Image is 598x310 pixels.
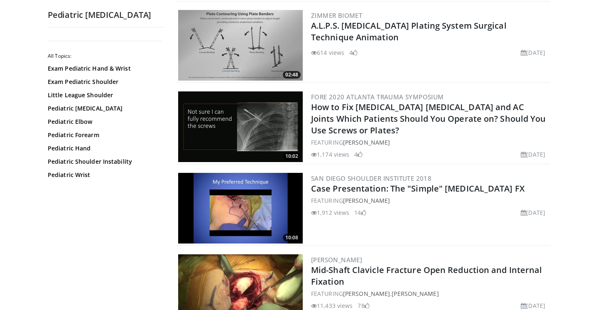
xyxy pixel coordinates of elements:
[48,144,160,153] a: Pediatric Hand
[311,20,507,43] a: A.L.P.S. [MEDICAL_DATA] Plating System Surgical Technique Animation
[311,150,349,159] li: 1,174 views
[311,208,349,217] li: 1,912 views
[48,171,160,179] a: Pediatric Wrist
[178,10,303,81] img: cb53a3f1-cca5-4bfa-a1a8-533ab5253336.300x170_q85_crop-smart_upscale.jpg
[48,10,164,20] h2: Pediatric [MEDICAL_DATA]
[521,301,545,310] li: [DATE]
[343,138,390,146] a: [PERSON_NAME]
[343,197,390,204] a: [PERSON_NAME]
[311,174,431,182] a: San Diego Shoulder Institute 2018
[311,289,549,298] div: FEATURING ,
[48,64,160,73] a: Exam Pediatric Hand & Wrist
[178,91,303,162] a: 10:02
[48,157,160,166] a: Pediatric Shoulder Instability
[48,118,160,126] a: Pediatric Elbow
[354,150,363,159] li: 4
[283,153,301,160] span: 10:02
[349,48,358,57] li: 4
[283,234,301,241] span: 10:08
[354,208,366,217] li: 14
[311,301,353,310] li: 11,433 views
[311,256,362,264] a: [PERSON_NAME]
[311,183,524,194] a: Case Presentation: The "Simple" [MEDICAL_DATA] FX
[311,196,549,205] div: FEATURING
[521,150,545,159] li: [DATE]
[311,264,542,287] a: Mid-Shaft Clavicle Fracture Open Reduction and Internal Fixation
[48,104,160,113] a: Pediatric [MEDICAL_DATA]
[178,91,303,162] img: 5f42244a-dcee-463b-9dbf-c6637ae33c7a.300x170_q85_crop-smart_upscale.jpg
[311,138,549,147] div: FEATURING
[311,101,546,136] a: How to Fix [MEDICAL_DATA] [MEDICAL_DATA] and AC Joints Which Patients Should You Operate on? Shou...
[311,48,344,57] li: 614 views
[521,208,545,217] li: [DATE]
[178,173,303,244] img: dea73a41-cd49-44d6-990f-9132c803837b.300x170_q85_crop-smart_upscale.jpg
[358,301,369,310] li: 78
[48,78,160,86] a: Exam Pediatric Shoulder
[311,93,444,101] a: FORE 2020 Atlanta Trauma Symposium
[48,131,160,139] a: Pediatric Forearm
[283,71,301,79] span: 02:48
[48,91,160,99] a: Little League Shoulder
[48,53,162,59] h2: All Topics:
[521,48,545,57] li: [DATE]
[311,11,362,20] a: Zimmer Biomet
[178,10,303,81] a: 02:48
[343,290,390,298] a: [PERSON_NAME]
[178,173,303,244] a: 10:08
[392,290,439,298] a: [PERSON_NAME]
